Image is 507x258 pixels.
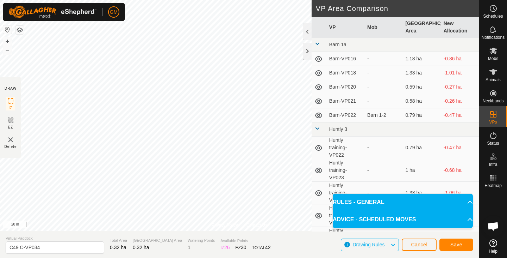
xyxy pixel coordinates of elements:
[441,94,479,108] td: -0.26 ha
[224,245,230,250] span: 26
[402,52,440,66] td: 1.18 ha
[441,17,479,38] th: New Allocation
[265,245,271,250] span: 42
[333,198,384,206] span: RULES - GENERAL
[488,56,498,61] span: Mobs
[188,245,190,250] span: 1
[482,99,503,103] span: Neckbands
[326,137,364,159] td: Huntly training-VP022
[241,245,246,250] span: 30
[402,137,440,159] td: 0.79 ha
[367,69,400,77] div: -
[402,66,440,80] td: 1.33 ha
[364,17,402,38] th: Mob
[367,144,400,151] div: -
[110,238,127,244] span: Total Area
[367,189,400,197] div: -
[3,37,12,46] button: +
[8,125,13,130] span: EZ
[489,120,497,124] span: VPs
[486,78,501,82] span: Animals
[326,204,364,227] td: Huntly training-VP025
[252,244,271,251] div: TOTAL
[489,249,497,253] span: Help
[326,108,364,122] td: Barn-VP022
[483,216,504,237] div: Open chat
[329,126,347,132] span: Huntly 3
[3,25,12,34] button: Reset Map
[212,222,238,228] a: Privacy Policy
[352,242,384,247] span: Drawing Rules
[402,80,440,94] td: 0.59 ha
[326,80,364,94] td: Barn-VP020
[402,17,440,38] th: [GEOGRAPHIC_DATA] Area
[133,245,149,250] span: 0.32 ha
[441,66,479,80] td: -1.01 ha
[367,167,400,174] div: -
[441,52,479,66] td: -0.86 ha
[450,242,462,247] span: Save
[482,35,505,40] span: Notifications
[329,42,346,47] span: Barn 1a
[333,211,473,228] p-accordion-header: ADVICE - SCHEDULED MOVES
[326,182,364,204] td: Huntly training-VP024
[487,141,499,145] span: Status
[220,244,230,251] div: IZ
[9,105,13,110] span: IZ
[483,14,503,18] span: Schedules
[5,144,17,149] span: Delete
[402,108,440,122] td: 0.79 ha
[441,182,479,204] td: -1.06 ha
[439,239,473,251] button: Save
[110,8,118,16] span: GM
[3,46,12,55] button: –
[367,97,400,105] div: -
[6,235,104,241] span: Virtual Paddock
[326,227,364,250] td: Huntly training-VP026
[326,66,364,80] td: Barn-VP018
[489,162,497,167] span: Infra
[484,184,502,188] span: Heatmap
[402,182,440,204] td: 1.38 ha
[236,244,246,251] div: EZ
[6,136,15,144] img: VP
[316,4,479,13] h2: VP Area Comparison
[367,55,400,62] div: -
[326,52,364,66] td: Barn-VP016
[333,194,473,211] p-accordion-header: RULES - GENERAL
[110,245,126,250] span: 0.32 ha
[15,26,24,34] button: Map Layers
[326,17,364,38] th: VP
[441,80,479,94] td: -0.27 ha
[5,86,17,91] div: DRAW
[402,239,437,251] button: Cancel
[246,222,267,228] a: Contact Us
[441,108,479,122] td: -0.47 ha
[326,159,364,182] td: Huntly training-VP023
[367,112,400,119] div: Barn 1-2
[441,137,479,159] td: -0.47 ha
[333,215,416,224] span: ADVICE - SCHEDULED MOVES
[8,6,96,18] img: Gallagher Logo
[326,94,364,108] td: Barn-VP021
[367,83,400,91] div: -
[133,238,182,244] span: [GEOGRAPHIC_DATA] Area
[441,159,479,182] td: -0.68 ha
[220,238,270,244] span: Available Points
[402,159,440,182] td: 1 ha
[402,94,440,108] td: 0.58 ha
[188,238,215,244] span: Watering Points
[479,236,507,256] a: Help
[411,242,427,247] span: Cancel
